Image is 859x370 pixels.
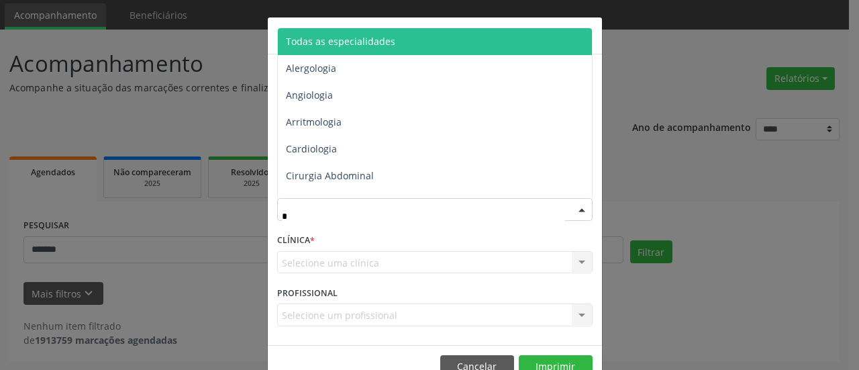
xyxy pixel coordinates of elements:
[277,27,431,44] h5: Relatório de agendamentos
[277,230,315,251] label: CLÍNICA
[286,142,337,155] span: Cardiologia
[575,17,602,50] button: Close
[286,169,374,182] span: Cirurgia Abdominal
[286,89,333,101] span: Angiologia
[286,35,395,48] span: Todas as especialidades
[286,115,342,128] span: Arritmologia
[286,196,404,209] span: Cirurgia Cabeça e Pescoço
[286,62,336,75] span: Alergologia
[277,283,338,304] label: PROFISSIONAL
